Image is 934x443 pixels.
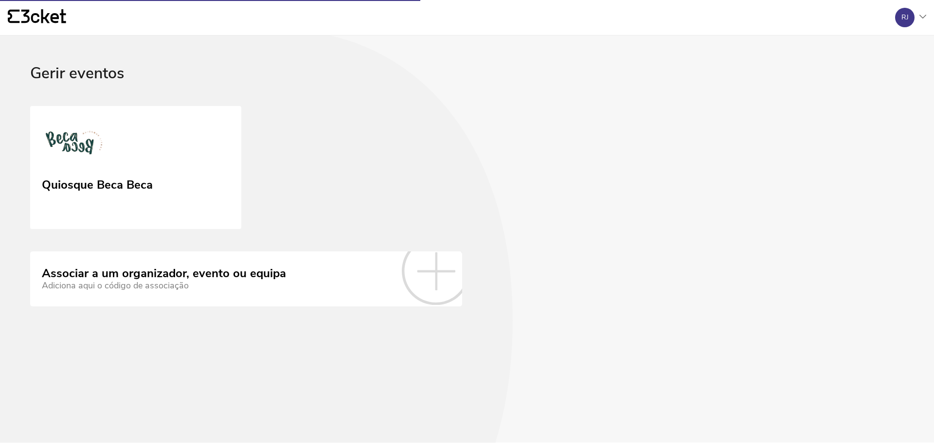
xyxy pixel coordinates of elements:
div: Gerir eventos [30,65,904,106]
a: Associar a um organizador, evento ou equipa Adiciona aqui o código de associação [30,251,462,306]
img: Quiosque Beca Beca [42,122,105,165]
div: Adiciona aqui o código de associação [42,281,286,291]
a: Quiosque Beca Beca Quiosque Beca Beca [30,106,241,230]
div: Associar a um organizador, evento ou equipa [42,267,286,281]
div: Quiosque Beca Beca [42,175,153,192]
g: {' '} [8,10,19,23]
a: {' '} [8,9,66,26]
div: RJ [901,14,909,21]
